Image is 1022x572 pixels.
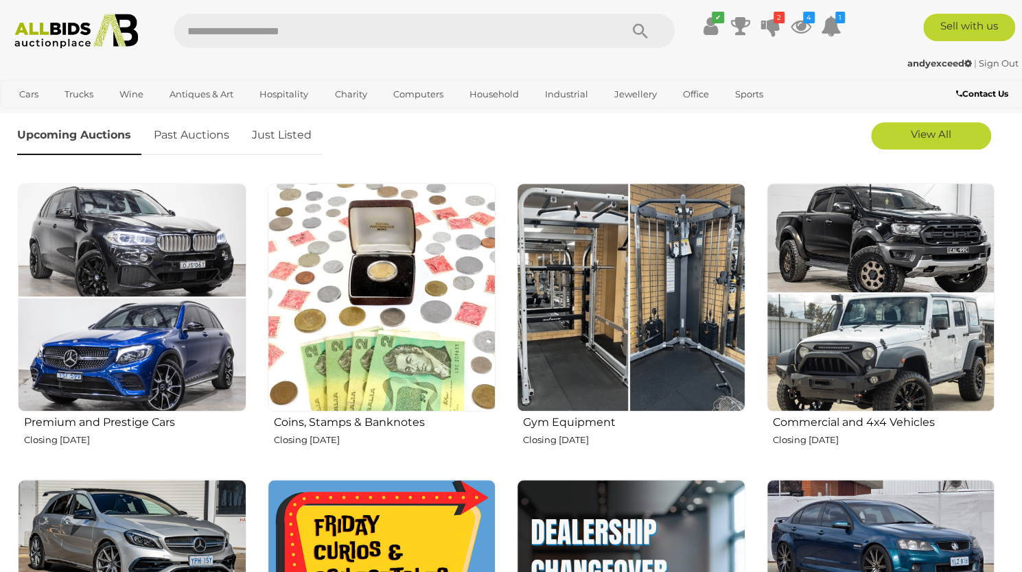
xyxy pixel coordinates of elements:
a: Computers [384,83,452,106]
img: Allbids.com.au [8,14,146,49]
i: 2 [774,12,785,23]
a: Past Auctions [143,115,240,156]
a: Sports [726,83,772,106]
a: [GEOGRAPHIC_DATA] [10,106,126,128]
a: 4 [791,14,811,38]
a: Jewellery [605,83,666,106]
a: andyexceed [907,58,974,69]
i: 1 [835,12,845,23]
img: Gym Equipment [517,183,745,412]
a: Industrial [536,83,597,106]
i: 4 [803,12,815,23]
a: View All [871,122,991,150]
a: 1 [821,14,841,38]
a: Sign Out [979,58,1019,69]
h2: Commercial and 4x4 Vehicles [773,413,995,429]
button: Search [606,14,675,48]
a: Premium and Prestige Cars Closing [DATE] [17,182,246,468]
h2: Premium and Prestige Cars [24,413,246,429]
a: Office [674,83,718,106]
a: Commercial and 4x4 Vehicles Closing [DATE] [766,182,995,468]
a: Contact Us [956,86,1012,102]
img: Premium and Prestige Cars [18,183,246,412]
p: Closing [DATE] [24,432,246,448]
a: Sell with us [923,14,1015,41]
a: Just Listed [242,115,322,156]
h2: Coins, Stamps & Banknotes [274,413,496,429]
a: Hospitality [251,83,317,106]
img: Commercial and 4x4 Vehicles [767,183,995,412]
img: Coins, Stamps & Banknotes [268,183,496,412]
a: Antiques & Art [161,83,242,106]
a: Cars [10,83,47,106]
a: Household [461,83,528,106]
a: Coins, Stamps & Banknotes Closing [DATE] [267,182,496,468]
p: Closing [DATE] [773,432,995,448]
a: Wine [111,83,152,106]
p: Closing [DATE] [523,432,745,448]
i: ✔ [712,12,724,23]
p: Closing [DATE] [274,432,496,448]
strong: andyexceed [907,58,972,69]
a: Upcoming Auctions [17,115,141,156]
a: 2 [760,14,781,38]
a: Gym Equipment Closing [DATE] [516,182,745,468]
span: View All [911,128,951,141]
a: ✔ [700,14,721,38]
a: Charity [325,83,375,106]
h2: Gym Equipment [523,413,745,429]
span: | [974,58,977,69]
b: Contact Us [956,88,1008,99]
a: Trucks [56,83,102,106]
